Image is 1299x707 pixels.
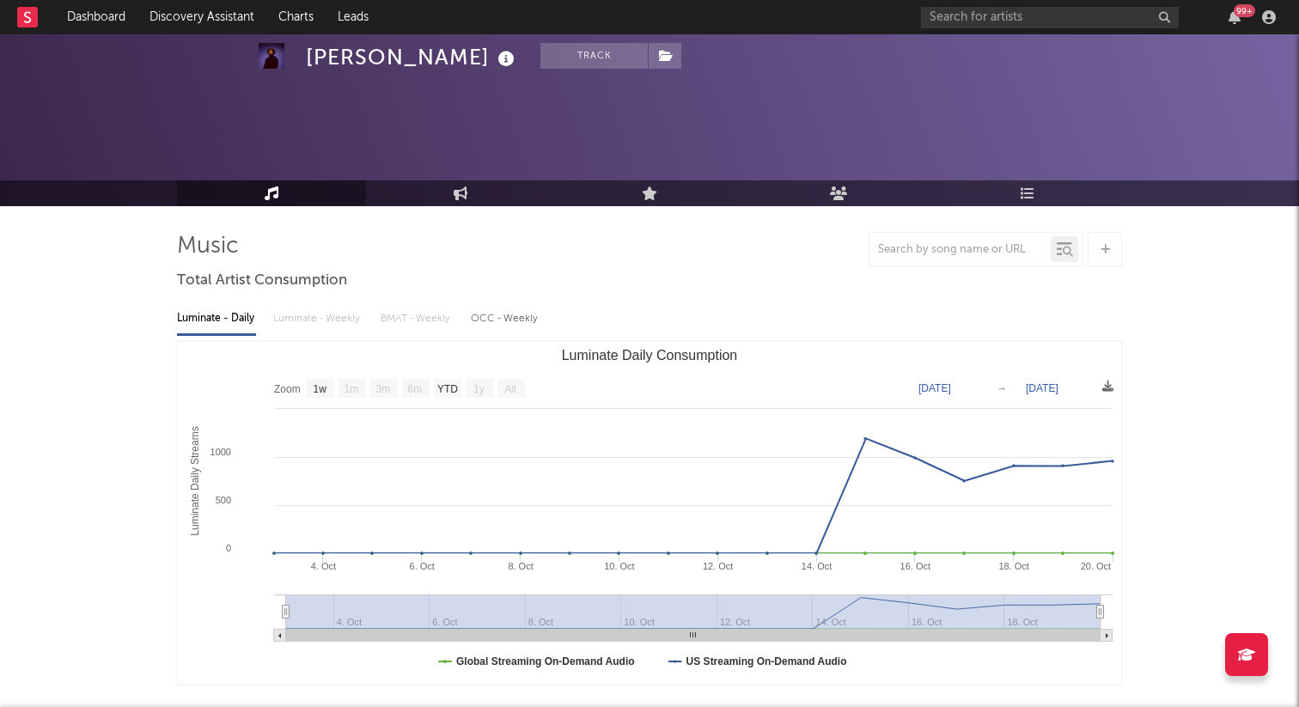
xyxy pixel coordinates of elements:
[604,561,634,571] text: 10. Oct
[473,383,485,395] text: 1y
[686,655,847,667] text: US Streaming On-Demand Audio
[540,43,648,69] button: Track
[508,561,533,571] text: 8. Oct
[177,271,347,291] span: Total Artist Consumption
[226,543,231,553] text: 0
[1234,4,1255,17] div: 99 +
[311,561,336,571] text: 4. Oct
[376,383,391,395] text: 3m
[921,7,1179,28] input: Search for artists
[210,447,231,457] text: 1000
[408,383,423,395] text: 6m
[456,655,635,667] text: Global Streaming On-Demand Audio
[437,383,458,395] text: YTD
[177,304,256,333] div: Luminate - Daily
[802,561,832,571] text: 14. Oct
[410,561,435,571] text: 6. Oct
[703,561,733,571] text: 12. Oct
[216,495,231,505] text: 500
[562,348,738,363] text: Luminate Daily Consumption
[178,341,1121,685] svg: Luminate Daily Consumption
[900,561,930,571] text: 16. Oct
[306,43,519,71] div: [PERSON_NAME]
[1026,382,1058,394] text: [DATE]
[189,426,201,535] text: Luminate Daily Streams
[998,561,1028,571] text: 18. Oct
[997,382,1007,394] text: →
[314,383,327,395] text: 1w
[869,243,1051,257] input: Search by song name or URL
[918,382,951,394] text: [DATE]
[345,383,359,395] text: 1m
[1081,561,1111,571] text: 20. Oct
[471,304,540,333] div: OCC - Weekly
[504,383,515,395] text: All
[1229,10,1241,24] button: 99+
[274,383,301,395] text: Zoom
